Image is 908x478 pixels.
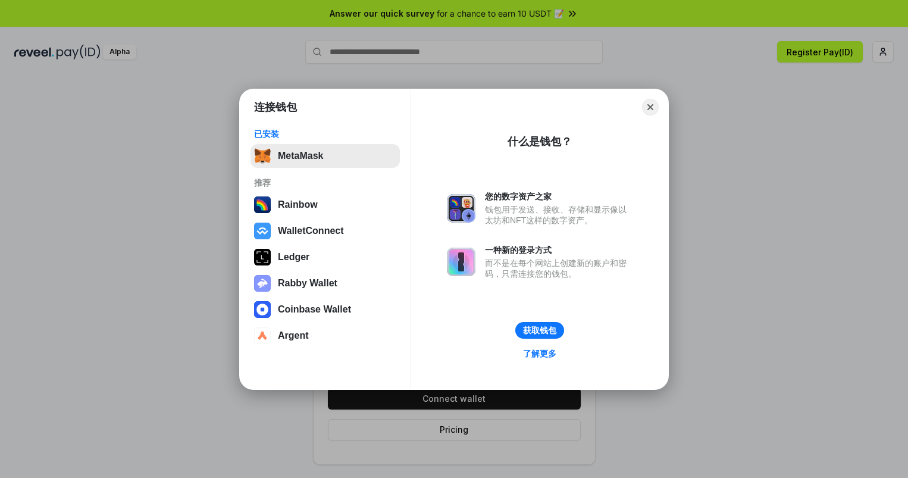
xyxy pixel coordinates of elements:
h1: 连接钱包 [254,100,297,114]
button: Rainbow [251,193,400,217]
button: Close [642,99,659,115]
button: Coinbase Wallet [251,298,400,321]
div: Rabby Wallet [278,278,337,289]
div: Ledger [278,252,309,263]
button: Rabby Wallet [251,271,400,295]
img: svg+xml,%3Csvg%20fill%3D%22none%22%20height%3D%2233%22%20viewBox%3D%220%200%2035%2033%22%20width%... [254,148,271,164]
div: 一种新的登录方式 [485,245,633,255]
img: svg+xml,%3Csvg%20width%3D%2228%22%20height%3D%2228%22%20viewBox%3D%220%200%2028%2028%22%20fill%3D... [254,327,271,344]
button: Argent [251,324,400,348]
div: 已安装 [254,129,396,139]
button: 获取钱包 [515,322,564,339]
img: svg+xml,%3Csvg%20xmlns%3D%22http%3A%2F%2Fwww.w3.org%2F2000%2Fsvg%22%20fill%3D%22none%22%20viewBox... [447,194,475,223]
div: 推荐 [254,177,396,188]
a: 了解更多 [516,346,563,361]
img: svg+xml,%3Csvg%20width%3D%2228%22%20height%3D%2228%22%20viewBox%3D%220%200%2028%2028%22%20fill%3D... [254,301,271,318]
img: svg+xml,%3Csvg%20width%3D%22120%22%20height%3D%22120%22%20viewBox%3D%220%200%20120%20120%22%20fil... [254,196,271,213]
img: svg+xml,%3Csvg%20width%3D%2228%22%20height%3D%2228%22%20viewBox%3D%220%200%2028%2028%22%20fill%3D... [254,223,271,239]
img: svg+xml,%3Csvg%20xmlns%3D%22http%3A%2F%2Fwww.w3.org%2F2000%2Fsvg%22%20fill%3D%22none%22%20viewBox... [254,275,271,292]
button: WalletConnect [251,219,400,243]
div: Coinbase Wallet [278,304,351,315]
div: Argent [278,330,309,341]
div: 钱包用于发送、接收、存储和显示像以太坊和NFT这样的数字资产。 [485,204,633,226]
div: MetaMask [278,151,323,161]
button: MetaMask [251,144,400,168]
img: svg+xml,%3Csvg%20xmlns%3D%22http%3A%2F%2Fwww.w3.org%2F2000%2Fsvg%22%20fill%3D%22none%22%20viewBox... [447,248,475,276]
div: Rainbow [278,199,318,210]
div: WalletConnect [278,226,344,236]
div: 获取钱包 [523,325,556,336]
div: 而不是在每个网站上创建新的账户和密码，只需连接您的钱包。 [485,258,633,279]
button: Ledger [251,245,400,269]
div: 什么是钱包？ [508,135,572,149]
img: svg+xml,%3Csvg%20xmlns%3D%22http%3A%2F%2Fwww.w3.org%2F2000%2Fsvg%22%20width%3D%2228%22%20height%3... [254,249,271,265]
div: 您的数字资产之家 [485,191,633,202]
div: 了解更多 [523,348,556,359]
